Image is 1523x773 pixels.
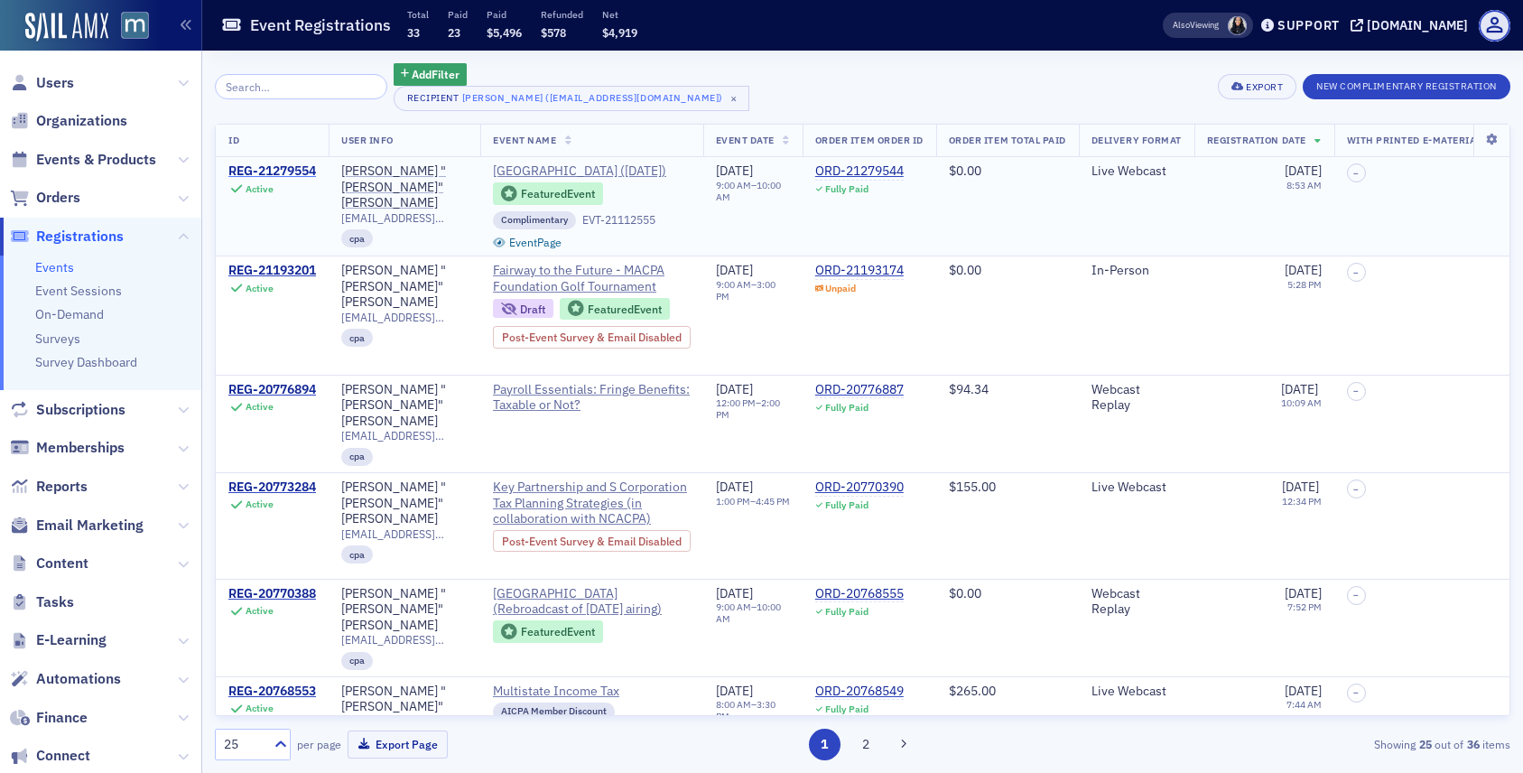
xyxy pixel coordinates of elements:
[120,563,240,636] button: Messages
[815,684,904,700] a: ORD-20768549
[10,477,88,497] a: Reports
[825,703,868,715] div: Fully Paid
[108,12,149,42] a: View Homepage
[726,90,742,107] span: ×
[825,499,868,511] div: Fully Paid
[949,134,1066,146] span: Order Item Total Paid
[541,8,583,21] p: Refunded
[10,111,127,131] a: Organizations
[1347,134,1488,146] span: With Printed E-Materials
[36,128,325,159] p: Hi [PERSON_NAME]
[341,545,373,563] div: cpa
[1287,601,1322,613] time: 7:52 PM
[36,708,88,728] span: Finance
[35,283,122,299] a: Event Sessions
[19,395,342,461] div: Status: All Systems OperationalUpdated [DATE] 09:46 EDT
[716,180,790,203] div: –
[224,735,264,754] div: 25
[521,189,595,199] div: Featured Event
[246,605,274,617] div: Active
[815,263,904,279] a: ORD-21193174
[73,430,244,444] span: Updated [DATE] 09:46 EDT
[716,396,780,421] time: 2:00 PM
[493,703,615,721] div: AICPA Member Discount
[19,239,342,306] div: Profile image for AidanIt is but I have the same problem with my cell phone too. It's different n...
[394,86,749,111] button: Recipient[PERSON_NAME] ([EMAIL_ADDRESS][DOMAIN_NAME])×
[815,134,924,146] span: Order Item Order ID
[716,397,790,421] div: –
[1173,19,1190,31] div: Also
[825,606,868,618] div: Fully Paid
[716,683,753,699] span: [DATE]
[341,382,468,430] a: [PERSON_NAME] "[PERSON_NAME]" [PERSON_NAME]
[228,586,316,602] a: REG-20770388
[215,74,387,99] input: Search…
[1303,77,1510,93] a: New Complimentary Registration
[560,298,670,321] div: Featured Event
[815,480,904,496] div: ORD-20770390
[10,227,124,247] a: Registrations
[1228,16,1247,35] span: Tyra Washington
[246,401,274,413] div: Active
[582,213,655,227] div: EVT-21112555
[228,263,316,279] div: REG-21193201
[1207,134,1306,146] span: Registration Date
[1285,683,1322,699] span: [DATE]
[121,12,149,40] img: SailAMX
[407,8,429,21] p: Total
[1285,585,1322,601] span: [DATE]
[1091,480,1182,496] div: Live Webcast
[18,212,343,307] div: Recent messageProfile image for AidanIt is but I have the same problem with my cell phone too. It...
[36,630,107,650] span: E-Learning
[716,698,751,711] time: 8:00 AM
[493,236,562,249] a: EventPage
[36,669,121,689] span: Automations
[716,601,781,625] time: 10:00 AM
[36,159,325,190] p: How can we help?
[1281,396,1322,409] time: 10:09 AM
[716,279,790,303] div: –
[809,729,840,760] button: 1
[448,8,468,21] p: Paid
[341,134,394,146] span: User Info
[815,382,904,398] div: ORD-20776887
[1091,163,1182,180] div: Live Webcast
[341,263,468,311] div: [PERSON_NAME] "[PERSON_NAME]" [PERSON_NAME]
[1091,684,1182,700] div: Live Webcast
[262,29,298,65] img: Profile image for Aidan
[246,183,274,195] div: Active
[520,304,545,314] div: Draft
[80,256,776,270] span: It is but I have the same problem with my cell phone too. It's different numbers calling us. You'...
[412,66,460,82] span: Add Filter
[228,134,239,146] span: ID
[1091,263,1182,279] div: In-Person
[949,479,996,495] span: $155.00
[10,708,88,728] a: Finance
[1285,262,1322,278] span: [DATE]
[286,609,315,621] span: Help
[341,480,468,527] a: [PERSON_NAME] "[PERSON_NAME]" [PERSON_NAME]
[228,684,316,700] a: REG-20768553
[36,746,90,766] span: Connect
[228,382,316,398] a: REG-20776894
[1367,17,1468,33] div: [DOMAIN_NAME]
[341,684,468,731] div: [PERSON_NAME] "[PERSON_NAME]" [PERSON_NAME]
[228,480,316,496] div: REG-20773284
[493,620,603,643] div: Featured Event
[341,163,468,211] a: [PERSON_NAME] "[PERSON_NAME]" [PERSON_NAME]
[25,13,108,42] img: SailAMX
[311,29,343,61] div: Close
[341,311,468,324] span: [EMAIL_ADDRESS][DOMAIN_NAME]
[407,92,460,104] div: Recipient
[1463,736,1482,752] strong: 36
[493,684,657,700] span: Multistate Income Tax
[493,480,691,527] a: Key Partnership and S Corporation Tax Planning Strategies (in collaboration with NCACPA)
[189,273,247,292] div: • 23h ago
[493,382,691,414] span: Payroll Essentials: Fringe Benefits: Taxable or Not?
[1091,736,1510,752] div: Showing out of items
[341,429,468,442] span: [EMAIL_ADDRESS][DOMAIN_NAME]
[36,227,124,247] span: Registrations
